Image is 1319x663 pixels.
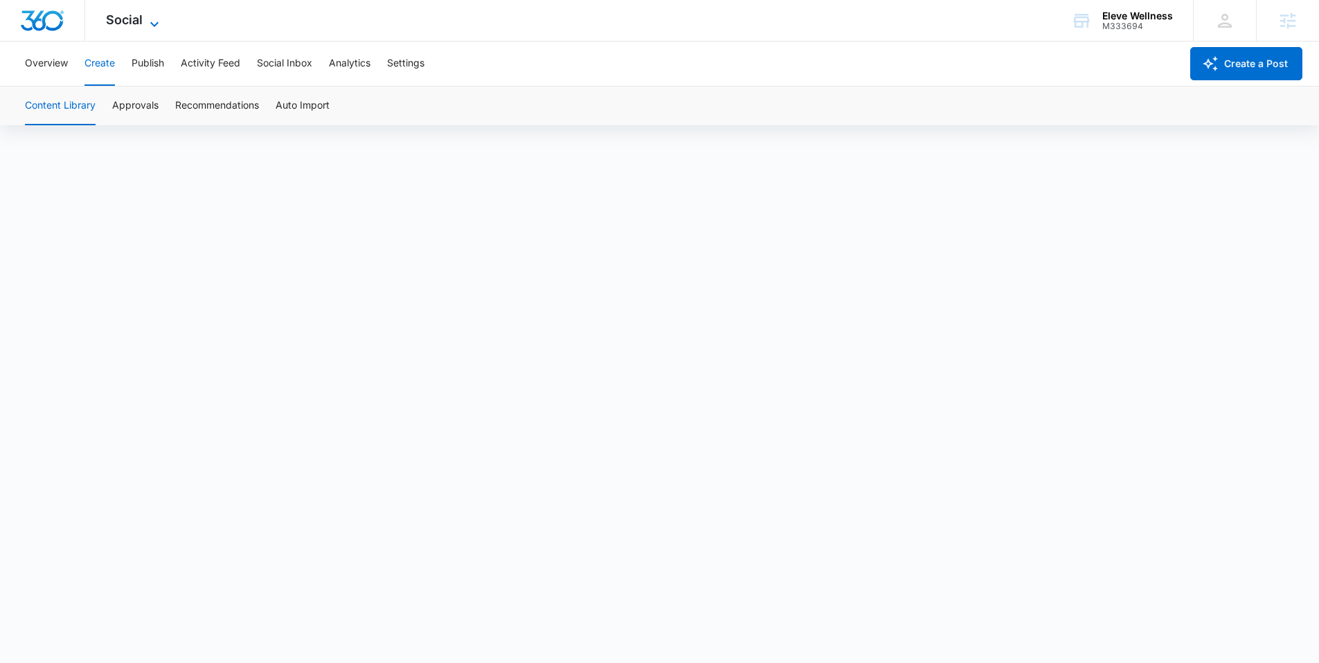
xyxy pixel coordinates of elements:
button: Social Inbox [257,42,312,86]
button: Content Library [25,87,96,125]
div: account id [1102,21,1173,31]
button: Activity Feed [181,42,240,86]
button: Overview [25,42,68,86]
button: Analytics [329,42,370,86]
div: account name [1102,10,1173,21]
button: Approvals [112,87,159,125]
button: Create [84,42,115,86]
button: Auto Import [276,87,330,125]
button: Publish [132,42,164,86]
button: Settings [387,42,424,86]
button: Create a Post [1190,47,1302,80]
span: Social [106,12,143,27]
button: Recommendations [175,87,259,125]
